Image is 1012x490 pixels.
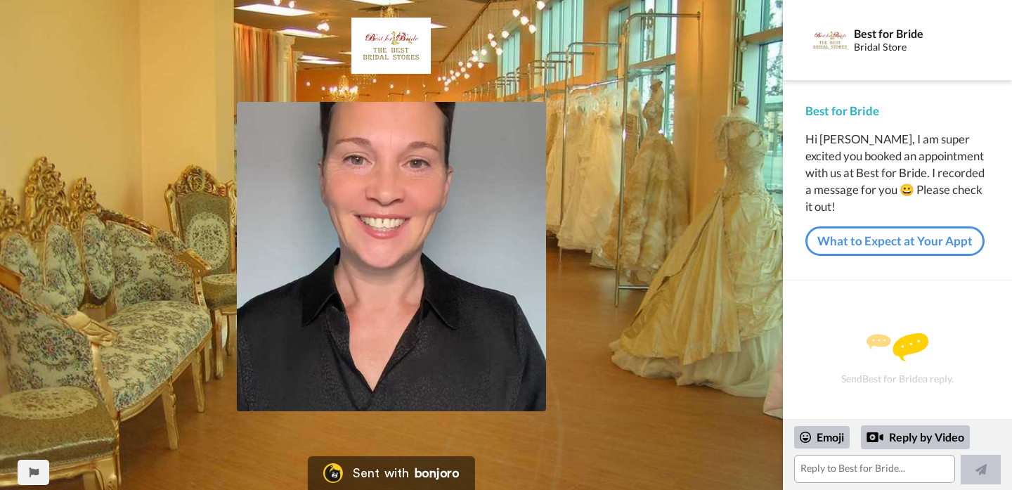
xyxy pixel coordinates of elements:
[867,429,883,446] div: Reply by Video
[351,18,431,74] img: f37a132a-22f8-4c19-98ba-684836eaba1d
[802,305,993,412] div: Send Best for Bride a reply.
[854,41,989,53] div: Bridal Store
[805,131,990,215] div: Hi [PERSON_NAME], I am super excited you booked an appointment with us at Best for Bride. I recor...
[861,425,970,449] div: Reply by Video
[323,463,343,483] img: Bonjoro Logo
[805,103,990,120] div: Best for Bride
[794,426,850,449] div: Emoji
[854,27,989,40] div: Best for Bride
[308,456,475,490] a: Bonjoro LogoSent withbonjoro
[237,102,546,411] img: b16b2559-be6a-4022-b263-6e3e39f3438e-thumb.jpg
[867,333,928,361] img: message.svg
[813,23,847,57] img: Profile Image
[805,226,985,256] a: What to Expect at Your Appt
[415,467,460,479] div: bonjoro
[353,467,409,479] div: Sent with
